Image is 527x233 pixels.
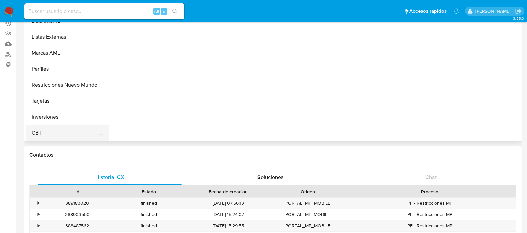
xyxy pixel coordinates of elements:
span: Alt [154,8,159,14]
span: Accesos rápidos [409,8,447,15]
button: search-icon [168,7,182,16]
button: Inversiones [26,109,109,125]
div: PF - Restricciones MP [344,198,516,209]
a: Salir [515,8,522,15]
button: Restricciones Nuevo Mundo [26,77,109,93]
button: Marcas AML [26,45,109,61]
div: Estado [118,188,180,195]
span: 3.155.0 [513,16,524,21]
a: Notificaciones [453,8,459,14]
div: 388903550 [41,209,113,220]
div: • [38,223,39,229]
div: PF - Restricciones MP [344,220,516,231]
div: Id [46,188,108,195]
div: [DATE] 15:29:55 [185,220,272,231]
button: Perfiles [26,61,109,77]
div: PORTAL_MP_MOBILE [272,198,344,209]
div: 388487562 [41,220,113,231]
div: Proceso [348,188,511,195]
input: Buscar usuario o caso... [24,7,184,16]
div: Fecha de creación [189,188,267,195]
div: finished [113,209,185,220]
button: CBT [26,125,104,141]
div: • [38,200,39,206]
div: PORTAL_ML_MOBILE [272,209,344,220]
div: PORTAL_MP_MOBILE [272,220,344,231]
div: [DATE] 15:24:07 [185,209,272,220]
div: finished [113,198,185,209]
span: Historial CX [95,173,124,181]
div: [DATE] 07:56:13 [185,198,272,209]
div: Origen [277,188,339,195]
div: • [38,211,39,218]
h1: Contactos [29,152,516,158]
div: finished [113,220,185,231]
span: Chat [425,173,437,181]
div: 389183020 [41,198,113,209]
span: s [163,8,165,14]
button: Tarjetas [26,93,109,109]
button: Listas Externas [26,29,109,45]
p: yanina.loff@mercadolibre.com [475,8,513,14]
div: PF - Restricciones MP [344,209,516,220]
span: Soluciones [257,173,284,181]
